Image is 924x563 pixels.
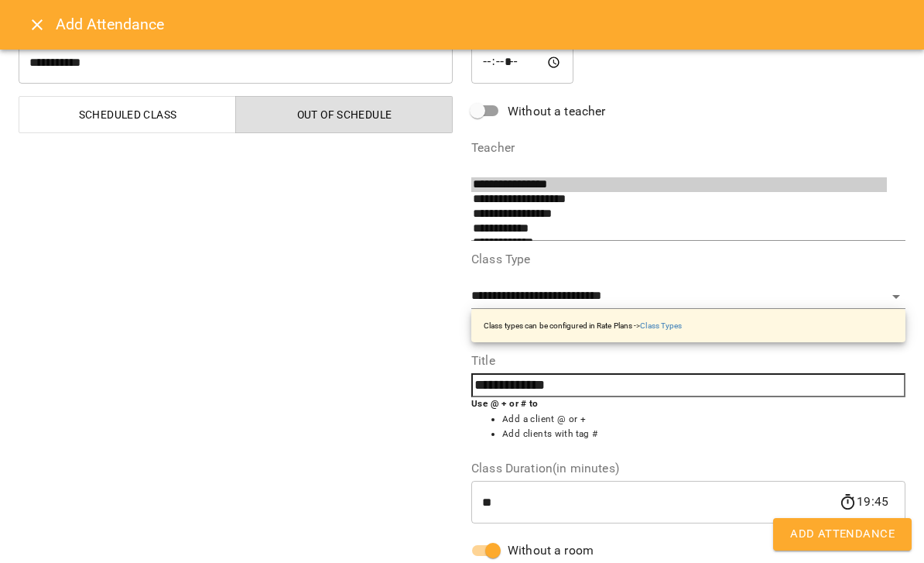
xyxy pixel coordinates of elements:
li: Add clients with tag # [502,427,905,442]
span: Without a teacher [508,102,606,121]
button: Out of Schedule [235,96,453,133]
a: Class Types [640,321,682,330]
button: Add Attendance [773,518,912,551]
label: Class Type [471,253,905,266]
span: Scheduled class [29,105,227,124]
span: Out of Schedule [245,105,443,124]
label: Teacher [471,142,905,154]
p: Class types can be configured in Rate Plans -> [484,320,682,331]
button: Close [19,6,56,43]
label: Class Duration(in minutes) [471,462,905,475]
span: Without a room [508,541,594,560]
li: Add a client @ or + [502,412,905,427]
b: Use @ + or # to [471,398,539,409]
h6: Add Attendance [56,12,905,36]
span: Add Attendance [790,524,895,544]
button: Scheduled class [19,96,236,133]
label: Title [471,355,905,367]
